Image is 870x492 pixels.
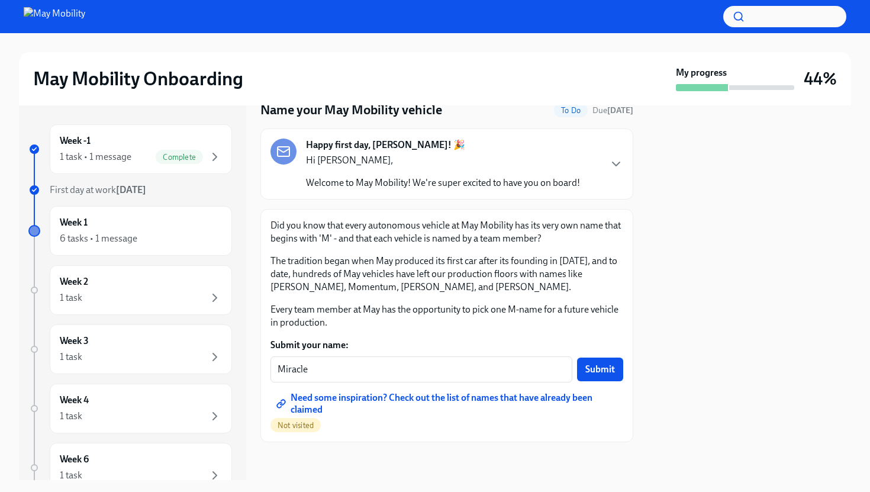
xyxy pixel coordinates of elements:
[270,303,623,329] p: Every team member at May has the opportunity to pick one M-name for a future vehicle in production.
[28,184,232,197] a: First day at work[DATE]
[28,384,232,433] a: Week 41 task
[60,216,88,229] h6: Week 1
[156,153,203,162] span: Complete
[270,339,623,352] label: Submit your name:
[60,410,82,423] div: 1 task
[554,106,588,115] span: To Do
[306,176,580,189] p: Welcome to May Mobility! We're super excited to have you on board!
[270,219,623,245] p: Did you know that every autonomous vehicle at May Mobility has its very own name that begins with...
[270,421,321,430] span: Not visited
[804,68,837,89] h3: 44%
[592,105,633,115] span: Due
[306,139,465,152] strong: Happy first day, [PERSON_NAME]! 🎉
[60,350,82,364] div: 1 task
[24,7,85,26] img: May Mobility
[60,275,88,288] h6: Week 2
[585,364,615,375] span: Submit
[306,154,580,167] p: Hi [PERSON_NAME],
[60,134,91,147] h6: Week -1
[260,101,442,119] h4: Name your May Mobility vehicle
[592,105,633,116] span: October 5th, 2025 08:00
[607,105,633,115] strong: [DATE]
[60,150,131,163] div: 1 task • 1 message
[28,324,232,374] a: Week 31 task
[278,362,565,377] textarea: Miracle
[270,392,623,416] a: Need some inspiration? Check out the list of names that have already been claimed
[60,469,82,482] div: 1 task
[33,67,243,91] h2: May Mobility Onboarding
[50,184,146,195] span: First day at work
[279,398,615,410] span: Need some inspiration? Check out the list of names that have already been claimed
[28,206,232,256] a: Week 16 tasks • 1 message
[577,358,623,381] button: Submit
[60,335,89,348] h6: Week 3
[60,291,82,304] div: 1 task
[60,232,137,245] div: 6 tasks • 1 message
[28,124,232,174] a: Week -11 task • 1 messageComplete
[60,394,89,407] h6: Week 4
[60,453,89,466] h6: Week 6
[116,184,146,195] strong: [DATE]
[270,255,623,294] p: The tradition began when May produced its first car after its founding in [DATE], and to date, hu...
[676,66,727,79] strong: My progress
[28,265,232,315] a: Week 21 task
